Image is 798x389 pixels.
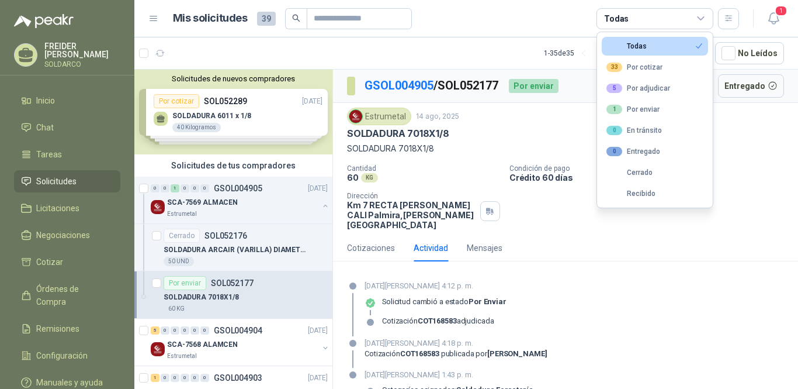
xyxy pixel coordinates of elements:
div: 33 [606,63,622,72]
div: 0 [200,374,209,382]
div: Todas [606,42,647,50]
a: GSOL004905 [365,78,433,92]
div: Todas [604,12,629,25]
button: Entregado [718,74,785,98]
div: Estrumetal [347,108,411,125]
div: 1 [171,184,179,192]
div: 50 UND [164,257,194,266]
button: Solicitudes de nuevos compradores [139,74,328,83]
div: 0 [161,326,169,335]
p: Km 7 RECTA [PERSON_NAME] CALI Palmira , [PERSON_NAME][GEOGRAPHIC_DATA] [347,200,476,230]
img: Company Logo [151,342,165,356]
span: Remisiones [36,322,79,335]
div: 0 [161,374,169,382]
div: Cotización adjudicada [382,316,494,326]
div: 1 [151,374,159,382]
p: Crédito 60 días [509,173,793,183]
div: 0 [190,184,199,192]
div: Por enviar [509,79,558,93]
div: 0 [171,326,179,335]
div: 60 KG [164,304,189,314]
a: CerradoSOL052176SOLDADURA ARCAIR (VARILLA) DIAMETRO 1/4"50 UND [134,224,332,271]
p: SOL052176 [204,232,247,240]
div: En tránsito [606,126,662,135]
div: 1 [606,105,622,114]
span: Licitaciones [36,202,79,215]
p: Estrumetal [167,209,197,219]
button: No Leídos [715,42,784,64]
div: Recibido [606,190,655,198]
a: Licitaciones [14,197,120,219]
div: Por enviar [606,105,660,114]
p: Solicitud cambió a estado [382,297,506,307]
span: Manuales y ayuda [36,376,103,389]
div: Actividad [414,242,448,254]
button: 1 [763,8,784,29]
button: 0Entregado [602,142,708,161]
p: GSOL004905 [214,184,262,192]
img: Logo peakr [14,14,74,28]
div: Cotización publicada por [365,349,547,359]
div: 0 [151,184,159,192]
div: 0 [190,326,199,335]
div: Solicitudes de nuevos compradoresPor cotizarSOL052289[DATE] SOLDADURA 6011 x 1/840 KilogramosPor ... [134,70,332,154]
span: 1 [775,5,787,16]
div: Por adjudicar [606,84,670,93]
strong: Por enviar [469,297,506,306]
span: 39 [257,12,276,26]
p: SOLDARCO [44,61,120,68]
p: SOLDADURA 7018X1/8 [347,128,449,140]
a: Negociaciones [14,224,120,246]
button: Recibido [602,184,708,203]
div: 0 [181,184,189,192]
span: Inicio [36,94,55,107]
a: Órdenes de Compra [14,278,120,313]
p: [DATE] [308,183,328,194]
div: 1 - 35 de 35 [544,44,612,63]
button: 5Por adjudicar [602,79,708,98]
p: 60 [347,173,359,183]
p: SOLDADURA 7018X1/8 [164,292,239,303]
a: Configuración [14,345,120,367]
button: Todas [602,37,708,56]
a: 0 0 1 0 0 0 GSOL004905[DATE] Company LogoSCA-7569 ALMACENEstrumetal [151,181,330,219]
p: Dirección [347,192,476,200]
button: Cerrado [602,163,708,182]
h1: Mis solicitudes [173,10,248,27]
img: Company Logo [349,110,362,123]
span: Solicitudes [36,175,77,188]
p: SCA-7569 ALMACEN [167,197,238,208]
p: [DATE] [308,325,328,336]
p: SCA-7568 ALAMCEN [167,339,238,350]
a: Cotizar [14,251,120,273]
span: Tareas [36,148,62,161]
div: 0 [190,374,199,382]
p: [DATE][PERSON_NAME] 1:43 p. m. [365,369,533,381]
button: 1Por enviar [602,100,708,119]
p: SOL052177 [211,279,254,287]
img: Company Logo [151,200,165,214]
a: Chat [14,116,120,139]
span: Órdenes de Compra [36,283,109,308]
p: / SOL052177 [365,77,499,95]
p: SOLDADURA 7018X1/8 [347,142,784,155]
div: 0 [181,374,189,382]
div: 0 [606,126,622,135]
div: Cerrado [606,168,653,177]
p: FREIDER [PERSON_NAME] [44,42,120,58]
p: Estrumetal [167,352,197,361]
div: Solicitudes de tus compradores [134,154,332,177]
span: Cotizar [36,256,63,268]
span: Configuración [36,349,88,362]
button: 0En tránsito [602,121,708,140]
p: 14 ago, 2025 [416,111,459,122]
a: Remisiones [14,318,120,340]
a: Por enviarSOL052177SOLDADURA 7018X1/860 KG [134,271,332,319]
div: 0 [606,147,622,156]
div: 0 [200,326,209,335]
p: GSOL004904 [214,326,262,335]
div: 0 [200,184,209,192]
p: Condición de pago [509,164,793,173]
strong: [PERSON_NAME] [487,349,547,358]
strong: COT168583 [400,349,439,358]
